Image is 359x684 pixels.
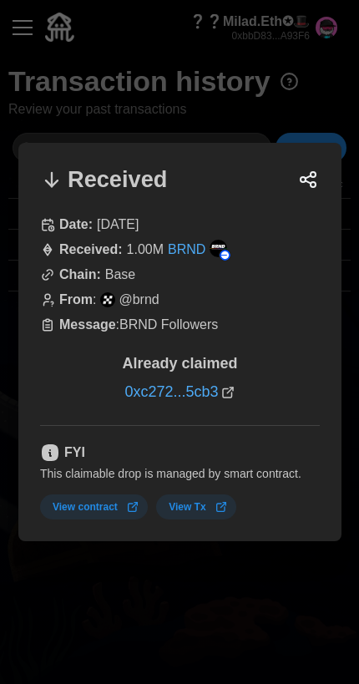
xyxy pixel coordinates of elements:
[119,290,159,311] p: @ brnd
[168,240,205,261] a: BRND
[104,265,134,286] p: Base
[40,465,320,482] p: This claimable drop is managed by smart contract.
[169,495,205,519] span: View Tx
[59,242,123,256] strong: Received :
[59,317,116,331] strong: Message
[124,380,218,404] a: 0xc272...5cb3
[59,290,96,311] p: :
[68,165,167,194] h1: Received
[156,494,236,519] a: View Tx
[64,443,85,461] h1: FYI
[59,292,93,307] strong: From
[97,215,139,236] p: [DATE]
[59,217,93,231] strong: Date:
[40,494,148,519] a: View contract
[210,240,227,257] img: BRND (on Base)
[53,495,118,519] span: View contract
[59,314,218,335] p: : BRND Followers
[40,352,320,376] p: Already claimed
[126,240,163,261] p: 1.00M
[59,267,101,281] strong: Chain:
[100,292,115,307] img: original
